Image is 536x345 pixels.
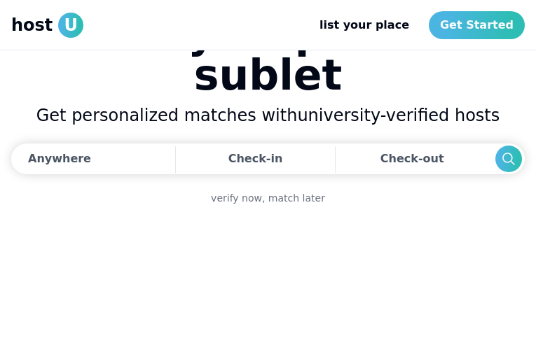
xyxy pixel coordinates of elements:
[495,146,522,172] button: Search
[211,191,325,205] a: verify now, match later
[11,14,53,36] span: host
[11,13,83,38] a: hostU
[380,145,450,173] div: Check-out
[11,12,525,96] h1: Find your perfect sublet
[308,11,420,39] a: list your place
[11,104,525,127] h2: Get personalized matches with university-verified hosts
[308,11,525,39] nav: Main
[28,150,91,167] div: Anywhere
[58,13,83,38] span: U
[11,143,171,174] button: Anywhere
[11,143,525,174] div: Dates trigger
[228,145,283,173] div: Check-in
[429,11,525,39] a: Get Started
